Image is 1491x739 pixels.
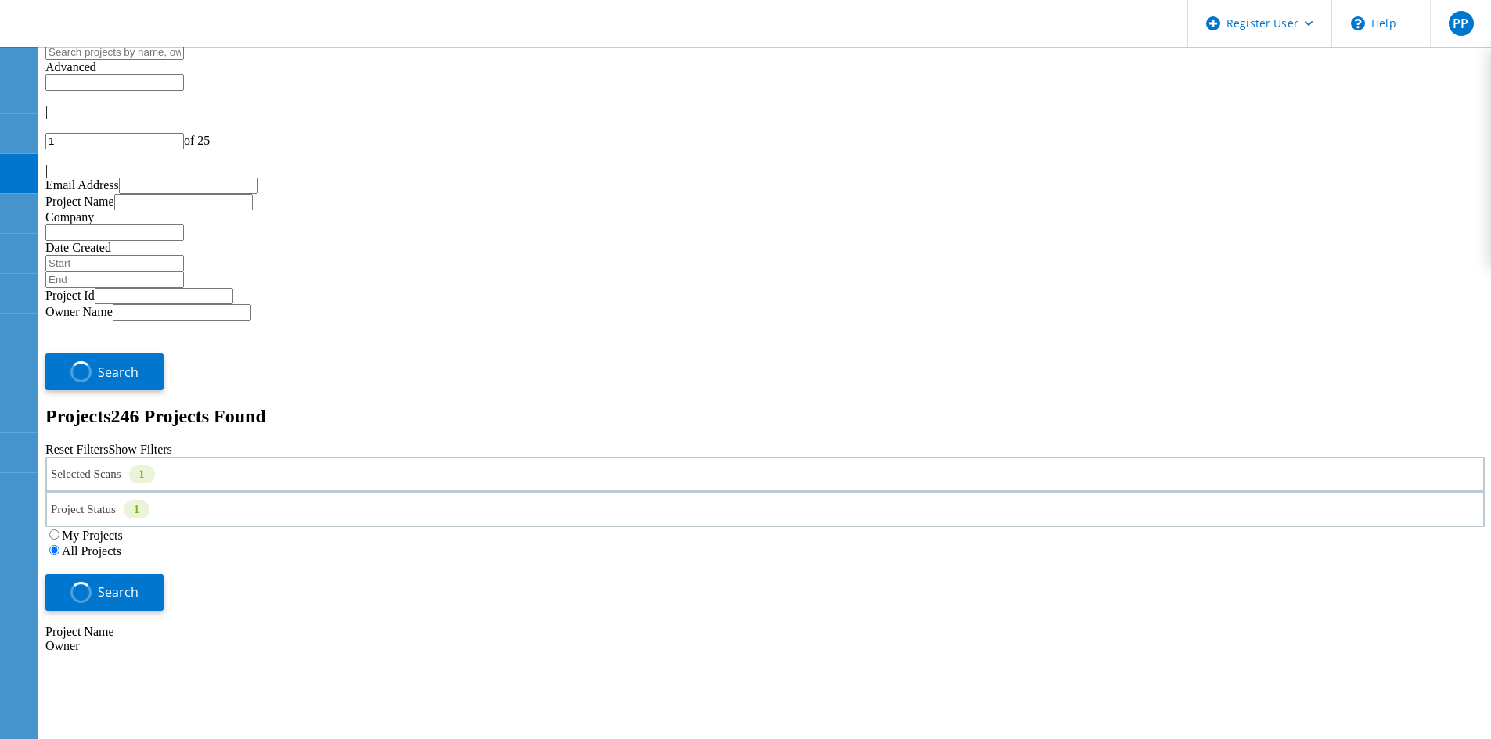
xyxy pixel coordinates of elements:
div: Selected Scans [45,457,1485,492]
label: Project Id [45,289,95,302]
a: Reset Filters [45,443,108,456]
button: Search [45,353,164,390]
a: Show Filters [108,443,171,456]
button: Search [45,574,164,611]
div: Project Status [45,492,1485,527]
label: Owner Name [45,305,113,318]
b: Projects [45,406,111,426]
span: Search [98,364,139,381]
span: Advanced [45,60,96,74]
div: 1 [124,500,149,518]
input: Search projects by name, owner, ID, company, etc [45,44,184,60]
label: All Projects [62,544,121,558]
label: My Projects [62,529,123,542]
input: Start [45,255,184,271]
div: Project Name [45,625,1485,639]
label: Project Name [45,195,114,208]
div: Owner [45,639,1485,653]
label: Company [45,210,94,224]
span: 246 Projects Found [111,406,266,426]
span: of 25 [184,134,210,147]
input: End [45,271,184,288]
div: | [45,163,1485,178]
label: Date Created [45,241,111,254]
span: PP [1453,17,1468,30]
div: | [45,105,1485,119]
svg: \n [1351,16,1365,30]
label: Email Address [45,178,119,192]
div: 1 [129,465,155,483]
span: Search [98,583,139,601]
a: Live Optics Dashboard [16,30,184,44]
